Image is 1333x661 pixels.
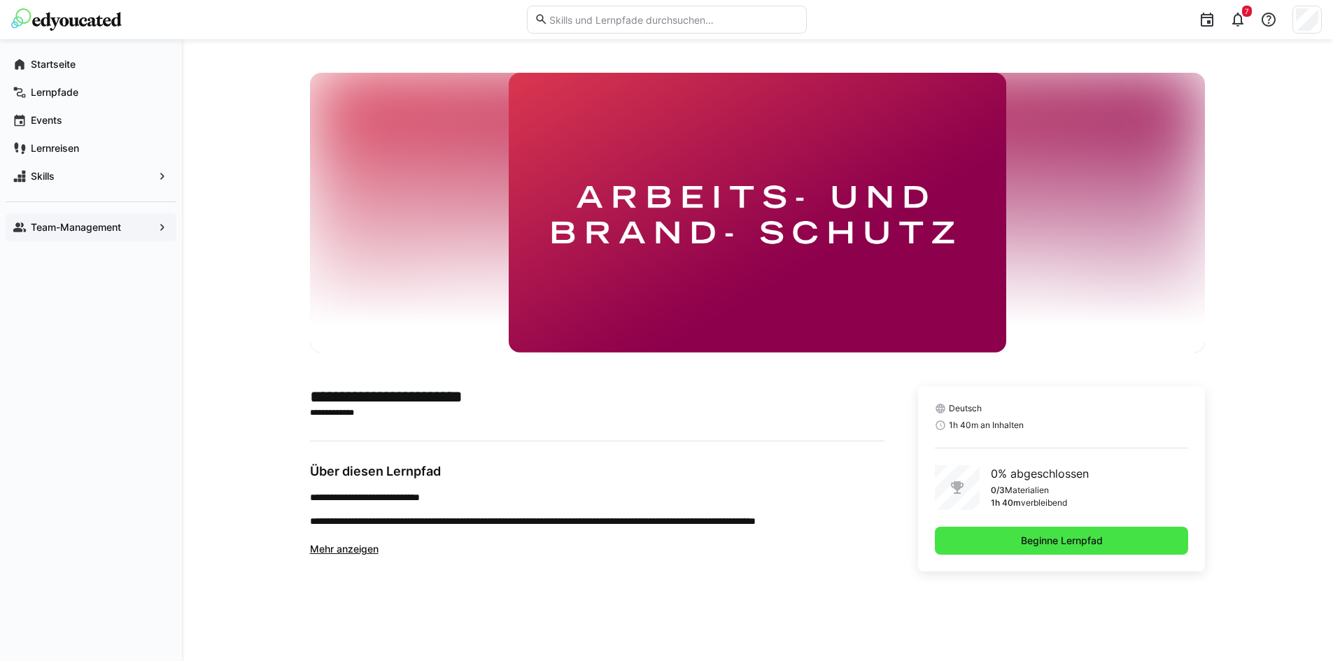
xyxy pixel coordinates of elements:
p: verbleibend [1021,497,1067,509]
span: 7 [1245,7,1249,15]
h3: Über diesen Lernpfad [310,464,884,479]
span: 1h 40m an Inhalten [949,420,1024,431]
p: 0% abgeschlossen [991,465,1089,482]
p: 1h 40m [991,497,1021,509]
span: Mehr anzeigen [310,543,379,555]
p: Materialien [1005,485,1049,496]
p: 0/3 [991,485,1005,496]
button: Beginne Lernpfad [935,527,1189,555]
span: Beginne Lernpfad [1019,534,1105,548]
span: Deutsch [949,403,982,414]
input: Skills und Lernpfade durchsuchen… [548,13,798,26]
